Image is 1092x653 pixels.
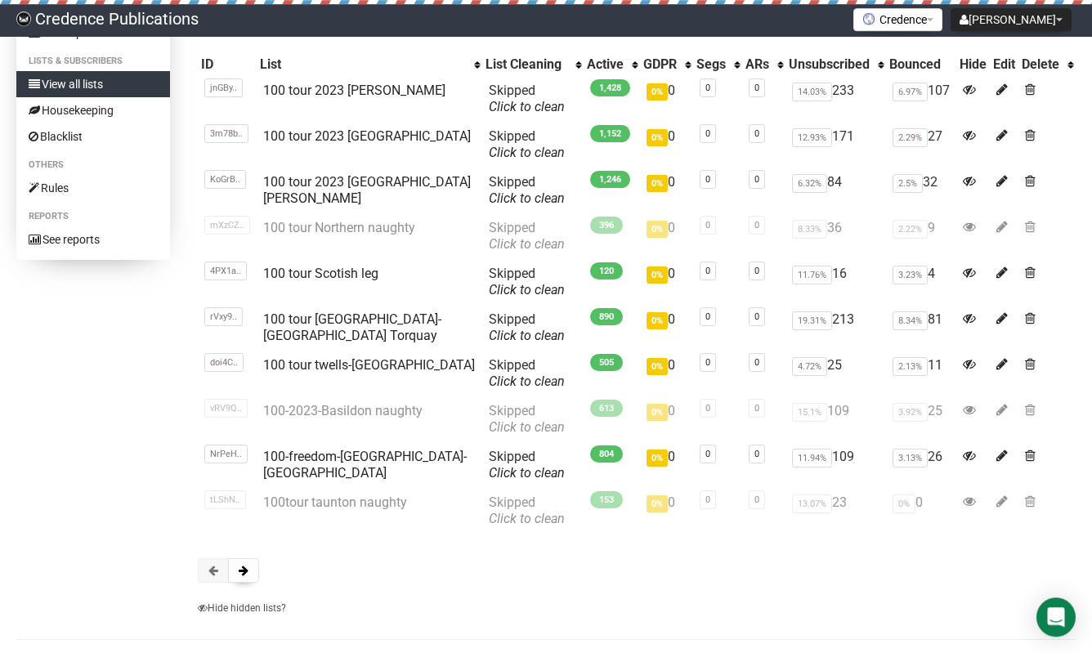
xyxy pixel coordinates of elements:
[204,170,246,189] span: KoGrB..
[792,174,827,193] span: 6.32%
[647,175,668,192] span: 0%
[696,56,726,73] div: Segs
[742,53,785,76] th: ARs: No sort applied, activate to apply an ascending sort
[16,155,170,175] li: Others
[993,56,1015,73] div: Edit
[647,129,668,146] span: 0%
[647,221,668,238] span: 0%
[640,122,693,168] td: 0
[853,8,942,31] button: Credence
[647,266,668,284] span: 0%
[204,216,250,235] span: mXzCZ..
[263,494,407,510] a: 100tour taunton naughty
[489,282,565,297] a: Click to clean
[705,357,710,368] a: 0
[489,174,565,206] span: Skipped
[198,53,257,76] th: ID: No sort applied, sorting is disabled
[1018,53,1076,76] th: Delete: No sort applied, activate to apply an ascending sort
[886,122,956,168] td: 27
[754,266,759,276] a: 0
[647,312,668,329] span: 0%
[489,190,565,206] a: Click to clean
[792,83,832,101] span: 14.03%
[590,217,623,234] span: 396
[792,220,827,239] span: 8.33%
[590,262,623,280] span: 120
[705,83,710,93] a: 0
[705,311,710,322] a: 0
[705,449,710,459] a: 0
[590,125,630,142] span: 1,152
[785,351,886,396] td: 25
[785,259,886,305] td: 16
[590,308,623,325] span: 890
[956,53,990,76] th: Hide: No sort applied, sorting is disabled
[584,53,640,76] th: Active: No sort applied, activate to apply an ascending sort
[640,396,693,442] td: 0
[647,358,668,375] span: 0%
[489,99,565,114] a: Click to clean
[16,226,170,253] a: See reports
[640,168,693,213] td: 0
[263,266,378,281] a: 100 tour Scotish leg
[705,494,710,505] a: 0
[785,396,886,442] td: 109
[960,56,987,73] div: Hide
[705,403,710,414] a: 0
[489,511,565,526] a: Click to clean
[590,171,630,188] span: 1,246
[590,491,623,508] span: 153
[643,56,677,73] div: GDPR
[886,53,956,76] th: Bounced: No sort applied, sorting is disabled
[889,56,953,73] div: Bounced
[785,213,886,259] td: 36
[893,357,928,376] span: 2.13%
[489,266,565,297] span: Skipped
[785,442,886,488] td: 109
[792,128,832,147] span: 12.93%
[489,494,565,526] span: Skipped
[204,307,243,326] span: rVxy9..
[647,404,668,421] span: 0%
[489,373,565,389] a: Click to clean
[886,351,956,396] td: 11
[16,123,170,150] a: Blacklist
[785,305,886,351] td: 213
[489,128,565,160] span: Skipped
[204,353,244,372] span: doi4C..
[204,262,247,280] span: 4PX1a..
[792,403,827,422] span: 15.1%
[754,83,759,93] a: 0
[640,76,693,122] td: 0
[647,449,668,467] span: 0%
[204,445,248,463] span: NrPeH..
[862,12,875,25] img: favicons
[886,168,956,213] td: 32
[705,220,710,230] a: 0
[754,494,759,505] a: 0
[263,128,471,144] a: 100 tour 2023 [GEOGRAPHIC_DATA]
[754,311,759,322] a: 0
[263,403,423,418] a: 100-2023-Basildon naughty
[785,168,886,213] td: 84
[16,71,170,97] a: View all lists
[893,494,915,513] span: 0%
[893,311,928,330] span: 8.34%
[792,494,832,513] span: 13.07%
[204,78,243,97] span: jnGBy..
[204,399,248,418] span: vRV9Q..
[201,56,253,73] div: ID
[198,602,286,614] a: Hide hidden lists?
[886,259,956,305] td: 4
[754,403,759,414] a: 0
[647,495,668,512] span: 0%
[893,403,928,422] span: 3.92%
[640,351,693,396] td: 0
[754,357,759,368] a: 0
[489,145,565,160] a: Click to clean
[792,449,832,467] span: 11.94%
[785,122,886,168] td: 171
[785,53,886,76] th: Unsubscribed: No sort applied, activate to apply an ascending sort
[893,83,928,101] span: 6.97%
[640,213,693,259] td: 0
